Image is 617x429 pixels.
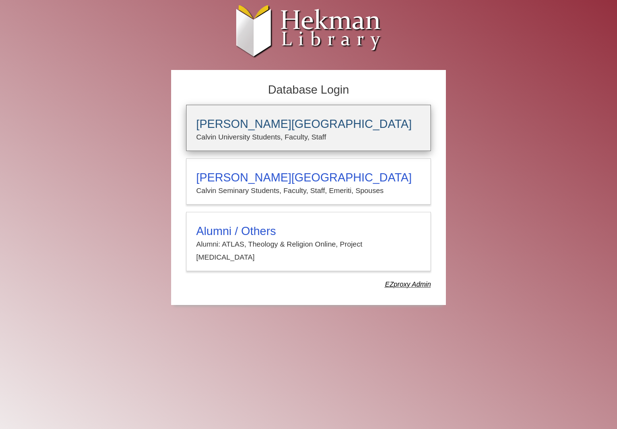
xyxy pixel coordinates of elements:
h3: [PERSON_NAME][GEOGRAPHIC_DATA] [196,117,421,131]
summary: Alumni / OthersAlumni: ATLAS, Theology & Religion Online, Project [MEDICAL_DATA] [196,224,421,263]
h2: Database Login [181,80,436,100]
dfn: Use Alumni login [385,280,431,288]
h3: [PERSON_NAME][GEOGRAPHIC_DATA] [196,171,421,184]
p: Alumni: ATLAS, Theology & Religion Online, Project [MEDICAL_DATA] [196,238,421,263]
p: Calvin Seminary Students, Faculty, Staff, Emeriti, Spouses [196,184,421,197]
a: [PERSON_NAME][GEOGRAPHIC_DATA]Calvin Seminary Students, Faculty, Staff, Emeriti, Spouses [186,158,431,205]
h3: Alumni / Others [196,224,421,238]
p: Calvin University Students, Faculty, Staff [196,131,421,143]
a: [PERSON_NAME][GEOGRAPHIC_DATA]Calvin University Students, Faculty, Staff [186,105,431,151]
